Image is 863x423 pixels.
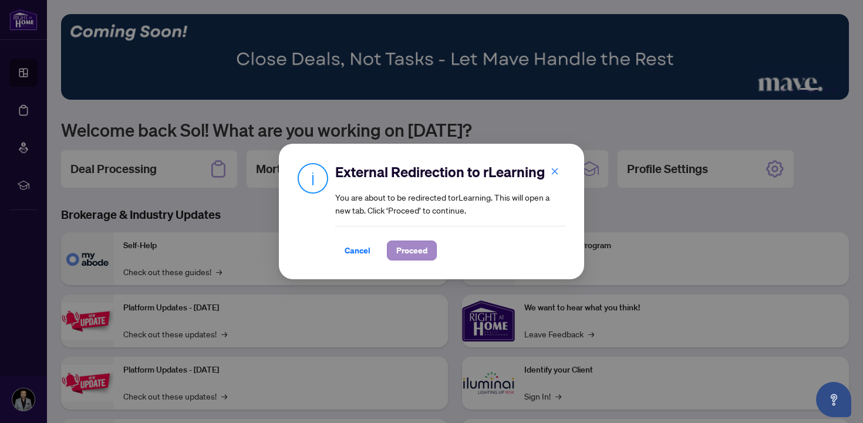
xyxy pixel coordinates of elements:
span: Cancel [345,241,370,260]
span: close [551,167,559,175]
div: You are about to be redirected to rLearning . This will open a new tab. Click ‘Proceed’ to continue. [335,163,565,260]
button: Cancel [335,241,380,260]
img: Info Icon [298,163,328,194]
span: Proceed [396,241,427,260]
h2: External Redirection to rLearning [335,163,565,181]
button: Open asap [816,382,851,417]
button: Proceed [387,241,437,260]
